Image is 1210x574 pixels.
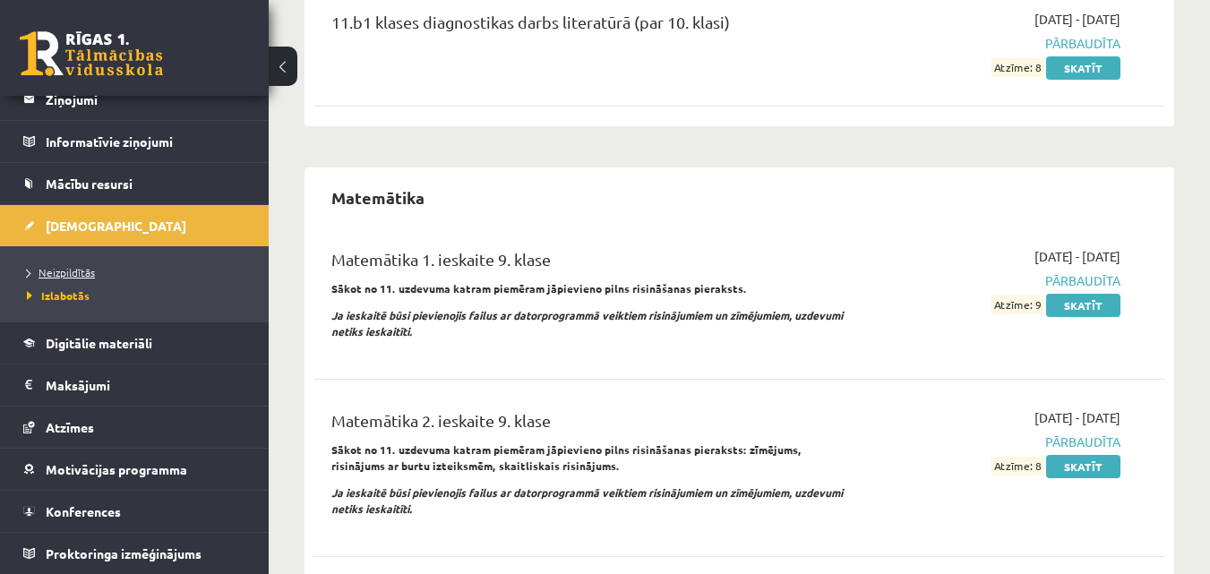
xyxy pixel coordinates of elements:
[23,121,246,162] a: Informatīvie ziņojumi
[1034,247,1120,266] span: [DATE] - [DATE]
[991,296,1043,314] span: Atzīme: 9
[23,205,246,246] a: [DEMOGRAPHIC_DATA]
[875,433,1120,451] span: Pārbaudīta
[1034,408,1120,427] span: [DATE] - [DATE]
[46,419,94,435] span: Atzīmes
[27,288,90,303] span: Izlabotās
[46,79,246,120] legend: Ziņojumi
[1046,294,1120,317] a: Skatīt
[27,264,251,280] a: Neizpildītās
[331,485,843,516] b: Ja ieskaitē būsi pievienojis failus ar datorprogrammā veiktiem risinājumiem un zīmējumiem, uzdevu...
[1046,455,1120,478] a: Skatīt
[1034,10,1120,29] span: [DATE] - [DATE]
[23,322,246,364] a: Digitālie materiāli
[46,503,121,519] span: Konferences
[331,247,848,280] div: Matemātika 1. ieskaite 9. klase
[46,461,187,477] span: Motivācijas programma
[46,545,202,561] span: Proktoringa izmēģinājums
[23,533,246,574] a: Proktoringa izmēģinājums
[331,442,802,473] strong: Sākot no 11. uzdevuma katram piemēram jāpievieno pilns risināšanas pieraksts: zīmējums, risinājum...
[27,265,95,279] span: Neizpildītās
[46,335,152,351] span: Digitālie materiāli
[991,58,1043,77] span: Atzīme: 8
[1046,56,1120,80] a: Skatīt
[23,449,246,490] a: Motivācijas programma
[23,491,246,532] a: Konferences
[331,408,848,441] div: Matemātika 2. ieskaite 9. klase
[46,364,246,406] legend: Maksājumi
[331,308,843,338] b: Ja ieskaitē būsi pievienojis failus ar datorprogrammā veiktiem risinājumiem un zīmējumiem, uzdevu...
[46,176,133,192] span: Mācību resursi
[23,407,246,448] a: Atzīmes
[331,10,848,43] div: 11.b1 klases diagnostikas darbs literatūrā (par 10. klasi)
[331,281,747,296] strong: Sākot no 11. uzdevuma katram piemēram jāpievieno pilns risināšanas pieraksts.
[46,218,186,234] span: [DEMOGRAPHIC_DATA]
[20,31,163,76] a: Rīgas 1. Tālmācības vidusskola
[991,457,1043,475] span: Atzīme: 8
[23,163,246,204] a: Mācību resursi
[875,34,1120,53] span: Pārbaudīta
[46,121,246,162] legend: Informatīvie ziņojumi
[23,79,246,120] a: Ziņojumi
[23,364,246,406] a: Maksājumi
[313,176,442,218] h2: Matemātika
[27,287,251,304] a: Izlabotās
[875,271,1120,290] span: Pārbaudīta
